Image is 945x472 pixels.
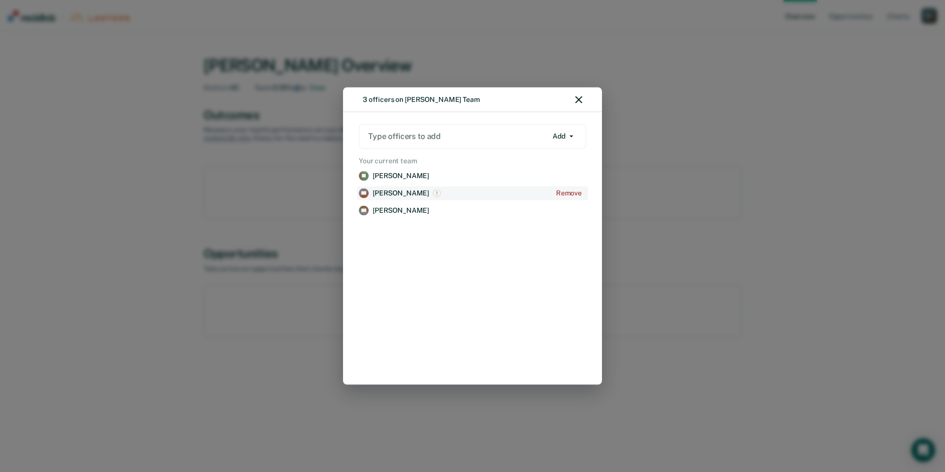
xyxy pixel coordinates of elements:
[357,169,588,183] a: View supervision staff details for Lanetta Bell
[373,172,429,180] p: [PERSON_NAME]
[357,156,588,165] h2: Your current team
[373,206,429,215] p: [PERSON_NAME]
[548,128,578,144] button: Add
[552,187,586,200] button: Add Kenyatta Burns to the list of officers to remove from Norma Jones's team.
[357,187,588,200] a: View supervision staff details for Kenyatta Burns
[373,189,429,197] p: [PERSON_NAME]
[357,204,588,217] a: View supervision staff details for Noah Fry
[363,95,480,104] div: 3 officers on [PERSON_NAME] Team
[433,189,441,197] img: This is an excluded officer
